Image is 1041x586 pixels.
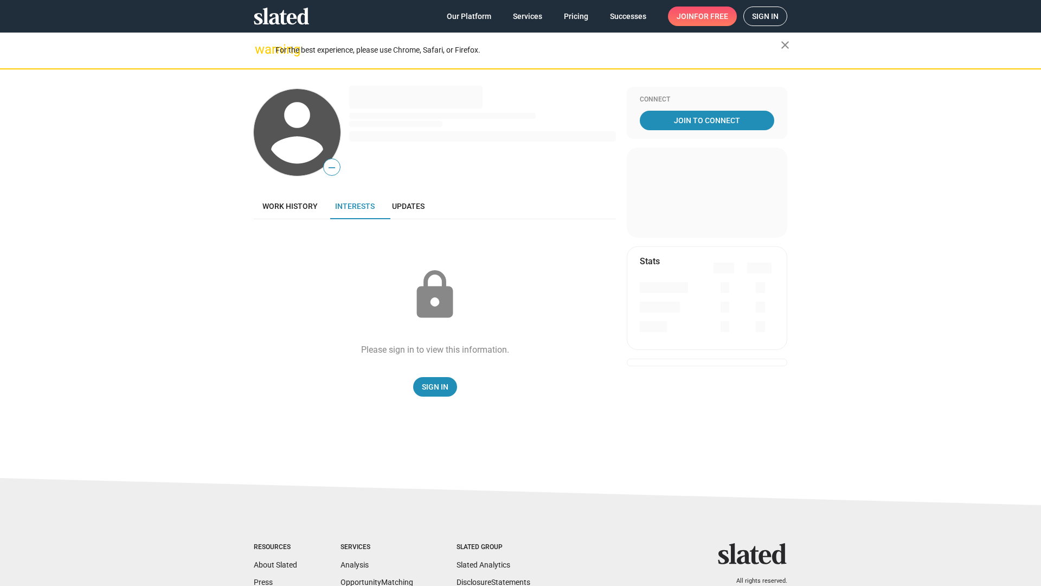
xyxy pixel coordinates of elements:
[504,7,551,26] a: Services
[262,202,318,211] span: Work history
[677,7,728,26] span: Join
[752,7,779,26] span: Sign in
[408,268,462,322] mat-icon: lock
[601,7,655,26] a: Successes
[254,560,297,569] a: About Slated
[340,560,369,569] a: Analysis
[555,7,597,26] a: Pricing
[254,193,326,219] a: Work history
[255,43,268,56] mat-icon: warning
[457,560,510,569] a: Slated Analytics
[383,193,433,219] a: Updates
[392,202,425,211] span: Updates
[640,111,774,130] a: Join To Connect
[642,111,772,130] span: Join To Connect
[640,95,774,104] div: Connect
[422,377,448,397] span: Sign In
[743,7,787,26] a: Sign in
[457,543,530,552] div: Slated Group
[254,543,297,552] div: Resources
[275,43,781,58] div: For the best experience, please use Chrome, Safari, or Firefox.
[326,193,383,219] a: Interests
[447,7,491,26] span: Our Platform
[694,7,728,26] span: for free
[610,7,646,26] span: Successes
[413,377,457,397] a: Sign In
[779,39,792,52] mat-icon: close
[324,161,340,175] span: —
[340,543,413,552] div: Services
[513,7,542,26] span: Services
[361,344,509,355] div: Please sign in to view this information.
[564,7,588,26] span: Pricing
[335,202,375,211] span: Interests
[668,7,737,26] a: Joinfor free
[640,256,660,267] mat-card-title: Stats
[438,7,500,26] a: Our Platform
